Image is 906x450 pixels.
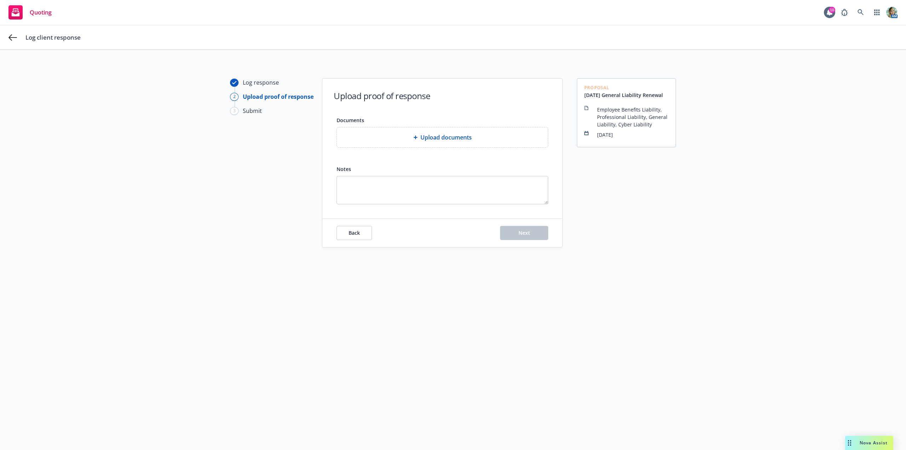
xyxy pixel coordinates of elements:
h1: Upload proof of response [334,90,430,102]
button: Next [500,226,548,240]
div: Upload proof of response [243,92,314,101]
img: photo [886,7,898,18]
a: Switch app [870,5,884,19]
a: Search [854,5,868,19]
span: Back [349,229,360,236]
a: Report a Bug [837,5,851,19]
div: Upload documents [337,127,548,148]
div: 2 [230,93,239,101]
span: Notes [337,166,351,172]
div: Log response [243,78,279,87]
a: [DATE] General Liability Renewal [584,91,669,99]
span: Nova Assist [860,440,888,446]
div: Submit [243,107,262,115]
span: Next [518,229,530,236]
span: [DATE] [597,131,669,138]
span: Quoting [30,10,52,15]
span: Upload documents [420,133,472,142]
span: Employee Benefits Liability, Professional Liability, General Liability, Cyber Liability [597,106,669,128]
span: Log client response [25,33,81,42]
div: Drag to move [845,436,854,450]
a: Quoting [6,2,55,22]
span: Proposal [584,86,669,90]
button: Back [337,226,372,240]
div: 3 [230,107,239,115]
div: 10 [829,7,835,13]
span: Documents [337,117,364,124]
button: Nova Assist [845,436,893,450]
